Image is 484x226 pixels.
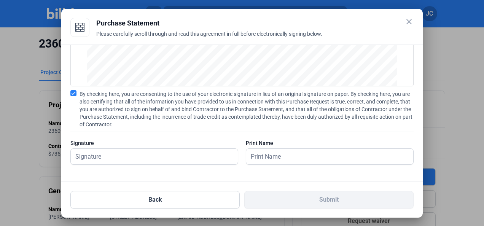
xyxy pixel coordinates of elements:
button: Submit [244,191,414,208]
mat-icon: close [404,17,414,26]
div: Print Name [246,139,414,147]
input: Print Name [246,149,405,164]
input: Signature [71,149,229,164]
div: Please carefully scroll through and read this agreement in full before electronically signing below. [96,30,414,47]
span: Page 1 of 1 [351,78,376,82]
span: By checking here, you are consenting to the use of your electronic signature in lieu of an origin... [80,90,414,128]
div: Signature [70,139,238,147]
div: Purchase Statement [96,18,414,29]
span: Date: [DATE] 9:13:08 AM [102,78,156,82]
button: Back [70,191,240,208]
